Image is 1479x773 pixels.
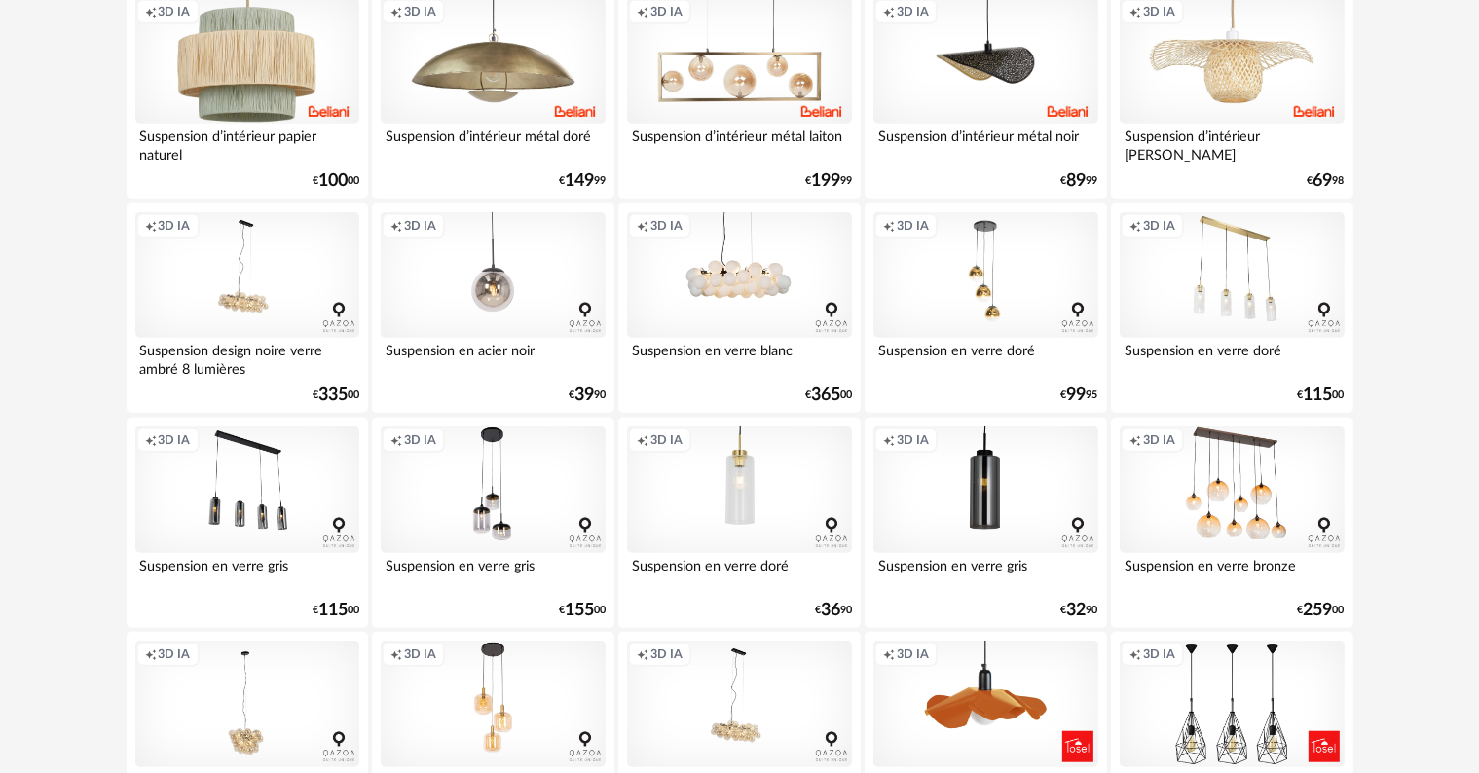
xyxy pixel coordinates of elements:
[883,432,895,448] span: Creation icon
[1129,432,1141,448] span: Creation icon
[372,418,613,628] a: Creation icon 3D IA Suspension en verre gris €15500
[1061,604,1098,617] div: € 90
[381,338,605,377] div: Suspension en acier noir
[1304,388,1333,402] span: 115
[650,4,683,19] span: 3D IA
[1061,174,1098,188] div: € 99
[650,218,683,234] span: 3D IA
[318,174,348,188] span: 100
[318,388,348,402] span: 335
[1120,553,1344,592] div: Suspension en verre bronze
[159,646,191,662] span: 3D IA
[883,4,895,19] span: Creation icon
[565,604,594,617] span: 155
[318,604,348,617] span: 115
[1304,604,1333,617] span: 259
[1143,432,1175,448] span: 3D IA
[313,174,359,188] div: € 00
[1120,124,1344,163] div: Suspension d’intérieur [PERSON_NAME]
[627,553,851,592] div: Suspension en verre doré
[381,124,605,163] div: Suspension d’intérieur métal doré
[1111,418,1352,628] a: Creation icon 3D IA Suspension en verre bronze €25900
[390,4,402,19] span: Creation icon
[313,604,359,617] div: € 00
[404,432,436,448] span: 3D IA
[897,4,929,19] span: 3D IA
[1313,174,1333,188] span: 69
[127,203,368,414] a: Creation icon 3D IA Suspension design noire verre ambré 8 lumières €33500
[873,124,1097,163] div: Suspension d’intérieur métal noir
[811,388,840,402] span: 365
[135,338,359,377] div: Suspension design noire verre ambré 8 lumières
[873,553,1097,592] div: Suspension en verre gris
[637,432,648,448] span: Creation icon
[390,432,402,448] span: Creation icon
[390,218,402,234] span: Creation icon
[815,604,852,617] div: € 90
[145,4,157,19] span: Creation icon
[559,604,606,617] div: € 00
[404,646,436,662] span: 3D IA
[159,218,191,234] span: 3D IA
[627,338,851,377] div: Suspension en verre blanc
[821,604,840,617] span: 36
[897,646,929,662] span: 3D IA
[1143,218,1175,234] span: 3D IA
[650,646,683,662] span: 3D IA
[1298,388,1345,402] div: € 00
[381,553,605,592] div: Suspension en verre gris
[145,218,157,234] span: Creation icon
[865,418,1106,628] a: Creation icon 3D IA Suspension en verre gris €3290
[627,124,851,163] div: Suspension d’intérieur métal laiton
[127,418,368,628] a: Creation icon 3D IA Suspension en verre gris €11500
[145,432,157,448] span: Creation icon
[1067,604,1087,617] span: 32
[618,418,860,628] a: Creation icon 3D IA Suspension en verre doré €3690
[145,646,157,662] span: Creation icon
[565,174,594,188] span: 149
[883,218,895,234] span: Creation icon
[873,338,1097,377] div: Suspension en verre doré
[883,646,895,662] span: Creation icon
[1067,388,1087,402] span: 99
[1143,646,1175,662] span: 3D IA
[618,203,860,414] a: Creation icon 3D IA Suspension en verre blanc €36500
[637,218,648,234] span: Creation icon
[805,174,852,188] div: € 99
[159,432,191,448] span: 3D IA
[404,4,436,19] span: 3D IA
[1120,338,1344,377] div: Suspension en verre doré
[637,646,648,662] span: Creation icon
[1308,174,1345,188] div: € 98
[135,124,359,163] div: Suspension d’intérieur papier naturel
[1298,604,1345,617] div: € 00
[404,218,436,234] span: 3D IA
[1129,4,1141,19] span: Creation icon
[865,203,1106,414] a: Creation icon 3D IA Suspension en verre doré €9995
[135,553,359,592] div: Suspension en verre gris
[559,174,606,188] div: € 99
[372,203,613,414] a: Creation icon 3D IA Suspension en acier noir €3990
[897,218,929,234] span: 3D IA
[569,388,606,402] div: € 90
[1061,388,1098,402] div: € 95
[897,432,929,448] span: 3D IA
[1129,218,1141,234] span: Creation icon
[574,388,594,402] span: 39
[159,4,191,19] span: 3D IA
[637,4,648,19] span: Creation icon
[1067,174,1087,188] span: 89
[1129,646,1141,662] span: Creation icon
[1143,4,1175,19] span: 3D IA
[650,432,683,448] span: 3D IA
[390,646,402,662] span: Creation icon
[1111,203,1352,414] a: Creation icon 3D IA Suspension en verre doré €11500
[811,174,840,188] span: 199
[805,388,852,402] div: € 00
[313,388,359,402] div: € 00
